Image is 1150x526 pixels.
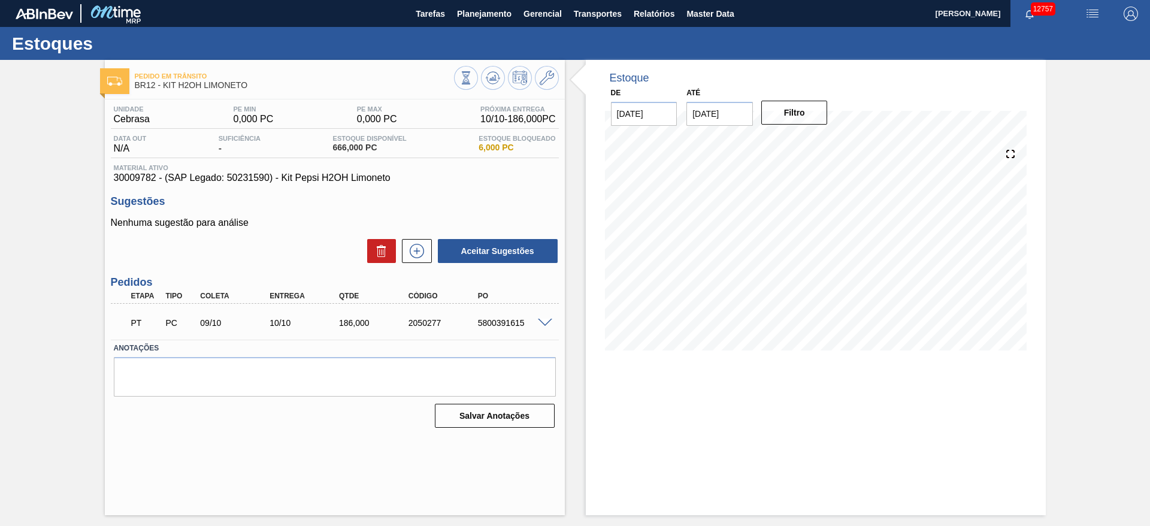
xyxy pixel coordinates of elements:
img: userActions [1085,7,1100,21]
button: Aceitar Sugestões [438,239,558,263]
img: Ícone [107,77,122,86]
span: Tarefas [416,7,445,21]
span: Cebrasa [114,114,150,125]
span: 666,000 PC [333,143,407,152]
div: Estoque [610,72,649,84]
span: Próxima Entrega [480,105,555,113]
button: Filtro [761,101,828,125]
div: N/A [111,135,150,154]
button: Atualizar Gráfico [481,66,505,90]
span: 30009782 - (SAP Legado: 50231590) - Kit Pepsi H2OH Limoneto [114,173,556,183]
div: 09/10/2025 [197,318,275,328]
div: PO [475,292,553,300]
span: PE MIN [234,105,274,113]
img: Logout [1124,7,1138,21]
span: 12757 [1031,2,1055,16]
span: Relatórios [634,7,674,21]
label: De [611,89,621,97]
span: Pedido em Trânsito [135,72,454,80]
input: dd/mm/yyyy [611,102,677,126]
span: PE MAX [357,105,397,113]
span: Material ativo [114,164,556,171]
button: Ir ao Master Data / Geral [535,66,559,90]
label: Até [686,89,700,97]
p: PT [131,318,161,328]
div: Código [405,292,483,300]
div: Nova sugestão [396,239,432,263]
h3: Sugestões [111,195,559,208]
span: 0,000 PC [234,114,274,125]
div: - [216,135,264,154]
div: 186,000 [336,318,414,328]
div: Entrega [267,292,344,300]
span: Unidade [114,105,150,113]
div: Pedido de Compra [162,318,198,328]
div: Aceitar Sugestões [432,238,559,264]
div: Etapa [128,292,164,300]
button: Notificações [1010,5,1049,22]
div: Qtde [336,292,414,300]
div: 2050277 [405,318,483,328]
div: Tipo [162,292,198,300]
span: Gerencial [523,7,562,21]
span: Data out [114,135,147,142]
label: Anotações [114,340,556,357]
button: Salvar Anotações [435,404,555,428]
button: Programar Estoque [508,66,532,90]
p: Nenhuma sugestão para análise [111,217,559,228]
h3: Pedidos [111,276,559,289]
span: Suficiência [219,135,261,142]
div: 10/10/2025 [267,318,344,328]
span: 10/10 - 186,000 PC [480,114,555,125]
input: dd/mm/yyyy [686,102,753,126]
span: Estoque Bloqueado [479,135,555,142]
div: 5800391615 [475,318,553,328]
span: Estoque Disponível [333,135,407,142]
div: Excluir Sugestões [361,239,396,263]
span: BR12 - KIT H2OH LIMONETO [135,81,454,90]
span: Master Data [686,7,734,21]
span: Planejamento [457,7,512,21]
span: Transportes [574,7,622,21]
h1: Estoques [12,37,225,50]
div: Pedido em Trânsito [128,310,164,336]
img: TNhmsLtSVTkK8tSr43FrP2fwEKptu5GPRR3wAAAABJRU5ErkJggg== [16,8,73,19]
div: Coleta [197,292,275,300]
span: 0,000 PC [357,114,397,125]
span: 6,000 PC [479,143,555,152]
button: Visão Geral dos Estoques [454,66,478,90]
